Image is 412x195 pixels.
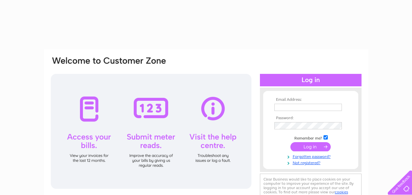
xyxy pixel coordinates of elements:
[273,97,349,102] th: Email Address:
[274,159,349,165] a: Not registered?
[273,116,349,120] th: Password:
[274,153,349,159] a: Forgotten password?
[273,134,349,141] td: Remember me?
[290,142,331,151] input: Submit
